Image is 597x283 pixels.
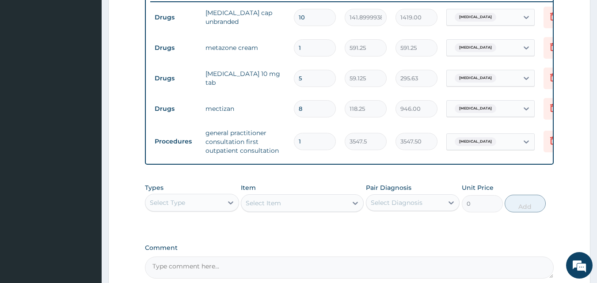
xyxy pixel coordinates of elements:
td: Procedures [150,133,201,150]
span: [MEDICAL_DATA] [455,13,496,22]
label: Unit Price [462,183,494,192]
div: Minimize live chat window [145,4,166,26]
span: We're online! [51,85,122,174]
td: Drugs [150,40,201,56]
td: Drugs [150,9,201,26]
label: Comment [145,244,554,252]
textarea: Type your message and hit 'Enter' [4,189,168,220]
td: general practitioner consultation first outpatient consultation [201,124,289,159]
button: Add [505,195,546,212]
img: d_794563401_company_1708531726252_794563401 [16,44,36,66]
div: Select Type [150,198,185,207]
div: Select Diagnosis [371,198,422,207]
td: [MEDICAL_DATA] cap unbranded [201,4,289,30]
span: [MEDICAL_DATA] [455,43,496,52]
td: metazone cream [201,39,289,57]
td: Drugs [150,70,201,87]
td: mectizan [201,100,289,117]
span: [MEDICAL_DATA] [455,104,496,113]
td: [MEDICAL_DATA] 10 mg tab [201,65,289,91]
td: Drugs [150,101,201,117]
label: Types [145,184,164,192]
span: [MEDICAL_DATA] [455,74,496,83]
label: Item [241,183,256,192]
label: Pair Diagnosis [366,183,411,192]
div: Chat with us now [46,49,148,61]
span: [MEDICAL_DATA] [455,137,496,146]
